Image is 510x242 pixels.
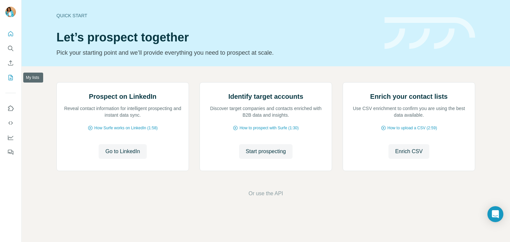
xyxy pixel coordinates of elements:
button: Dashboard [5,132,16,144]
span: How to upload a CSV (2:59) [387,125,437,131]
button: Enrich CSV [5,57,16,69]
div: Quick start [56,12,377,19]
button: Search [5,42,16,54]
div: Open Intercom Messenger [487,206,503,222]
h2: Enrich your contact lists [370,92,448,101]
span: How Surfe works on LinkedIn (1:58) [94,125,158,131]
p: Reveal contact information for intelligent prospecting and instant data sync. [63,105,182,118]
span: Enrich CSV [395,148,423,155]
h1: Let’s prospect together [56,31,377,44]
p: Discover target companies and contacts enriched with B2B data and insights. [207,105,325,118]
button: Feedback [5,146,16,158]
h2: Prospect on LinkedIn [89,92,156,101]
button: Use Surfe API [5,117,16,129]
h2: Identify target accounts [228,92,303,101]
img: banner [384,17,475,49]
button: My lists [5,72,16,84]
button: Enrich CSV [388,144,429,159]
button: Start prospecting [239,144,293,159]
button: Or use the API [248,190,283,198]
p: Use CSV enrichment to confirm you are using the best data available. [350,105,468,118]
span: How to prospect with Surfe (1:30) [239,125,298,131]
span: Start prospecting [246,148,286,155]
button: Quick start [5,28,16,40]
p: Pick your starting point and we’ll provide everything you need to prospect at scale. [56,48,377,57]
span: Go to LinkedIn [105,148,140,155]
button: Go to LinkedIn [99,144,146,159]
button: Use Surfe on LinkedIn [5,102,16,114]
img: Avatar [5,7,16,17]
